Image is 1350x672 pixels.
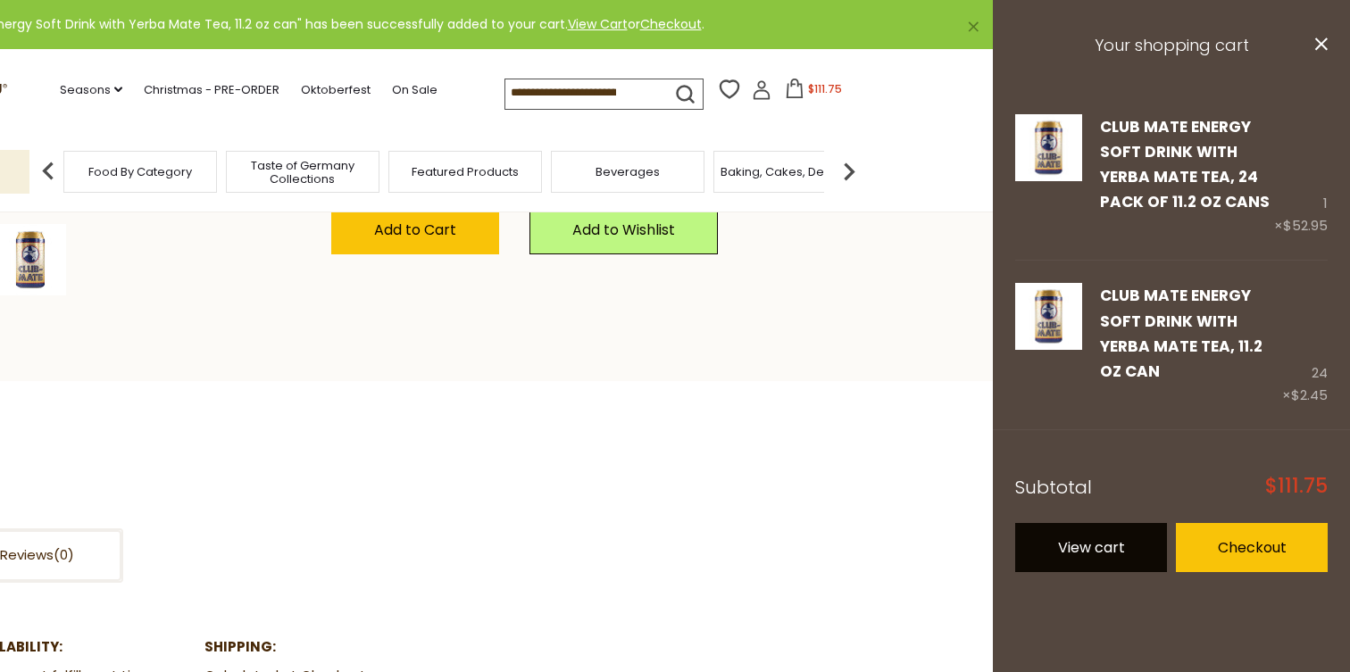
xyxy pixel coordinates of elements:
[1100,285,1262,382] a: Club Mate Energy Soft Drink with Yerba Mate Tea, 11.2 oz can
[144,80,279,100] a: Christmas - PRE-ORDER
[721,165,859,178] a: Baking, Cakes, Desserts
[640,15,702,33] a: Checkout
[968,21,979,32] a: ×
[1100,116,1270,213] a: Club Mate Energy Soft Drink with Yerba Mate Tea, 24 pack of 11.2 oz cans
[1015,114,1082,181] img: Club Mate Can
[1282,283,1328,407] div: 24 ×
[301,80,371,100] a: Oktoberfest
[231,159,374,186] a: Taste of Germany Collections
[1291,386,1328,404] span: $2.45
[831,153,867,189] img: next arrow
[331,205,499,254] button: Add to Cart
[412,165,519,178] a: Featured Products
[1015,283,1082,407] a: Club Mate Can
[596,165,660,178] a: Beverages
[529,205,718,254] a: Add to Wishlist
[1283,216,1328,235] span: $52.95
[775,79,851,105] button: $111.75
[392,80,437,100] a: On Sale
[1015,283,1082,350] img: Club Mate Can
[1265,477,1328,496] span: $111.75
[204,636,431,659] dt: Shipping:
[568,15,628,33] a: View Cart
[60,80,122,100] a: Seasons
[1176,523,1328,572] a: Checkout
[808,81,842,96] span: $111.75
[30,153,66,189] img: previous arrow
[1015,523,1167,572] a: View cart
[88,165,192,178] a: Food By Category
[1274,114,1328,238] div: 1 ×
[1015,114,1082,238] a: Club Mate Can
[374,220,456,240] span: Add to Cart
[1015,475,1092,500] span: Subtotal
